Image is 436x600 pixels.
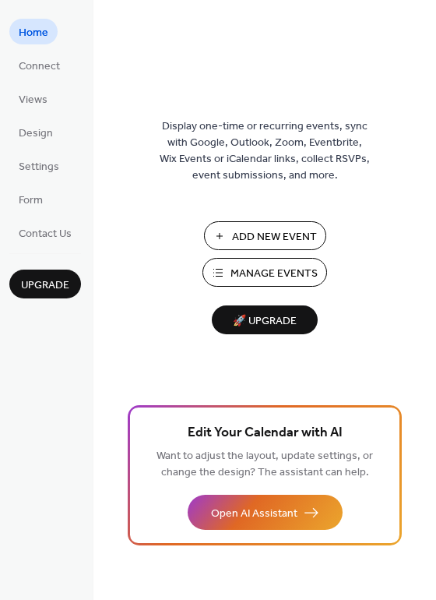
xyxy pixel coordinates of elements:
[9,153,69,178] a: Settings
[232,229,317,245] span: Add New Event
[212,305,318,334] button: 🚀 Upgrade
[9,19,58,44] a: Home
[9,220,81,245] a: Contact Us
[9,52,69,78] a: Connect
[188,495,343,530] button: Open AI Assistant
[221,311,308,332] span: 🚀 Upgrade
[160,118,370,184] span: Display one-time or recurring events, sync with Google, Outlook, Zoom, Eventbrite, Wix Events or ...
[9,186,52,212] a: Form
[19,92,47,108] span: Views
[156,446,373,483] span: Want to adjust the layout, update settings, or change the design? The assistant can help.
[19,58,60,75] span: Connect
[19,159,59,175] span: Settings
[230,266,318,282] span: Manage Events
[9,119,62,145] a: Design
[188,422,343,444] span: Edit Your Calendar with AI
[19,192,43,209] span: Form
[9,86,57,111] a: Views
[21,277,69,294] span: Upgrade
[19,125,53,142] span: Design
[9,270,81,298] button: Upgrade
[19,226,72,242] span: Contact Us
[202,258,327,287] button: Manage Events
[204,221,326,250] button: Add New Event
[211,506,297,522] span: Open AI Assistant
[19,25,48,41] span: Home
